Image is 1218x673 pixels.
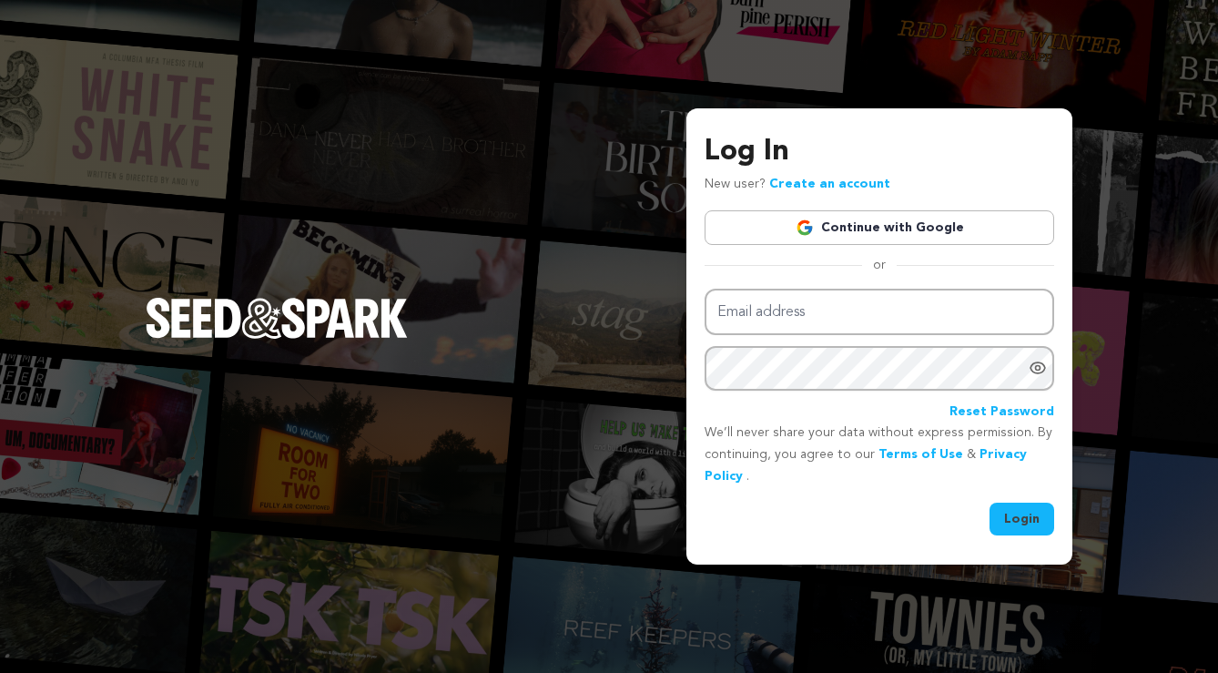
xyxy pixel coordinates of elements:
img: Google logo [796,219,814,237]
a: Seed&Spark Homepage [146,298,408,374]
input: Email address [705,289,1054,335]
a: Create an account [769,178,890,190]
button: Login [990,503,1054,535]
a: Show password as plain text. Warning: this will display your password on the screen. [1029,359,1047,377]
p: We’ll never share your data without express permission. By continuing, you agree to our & . [705,423,1054,487]
a: Reset Password [949,402,1054,423]
a: Terms of Use [878,448,963,461]
h3: Log In [705,130,1054,174]
a: Privacy Policy [705,448,1027,483]
img: Seed&Spark Logo [146,298,408,338]
a: Continue with Google [705,210,1054,245]
p: New user? [705,174,890,196]
span: or [862,256,897,274]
